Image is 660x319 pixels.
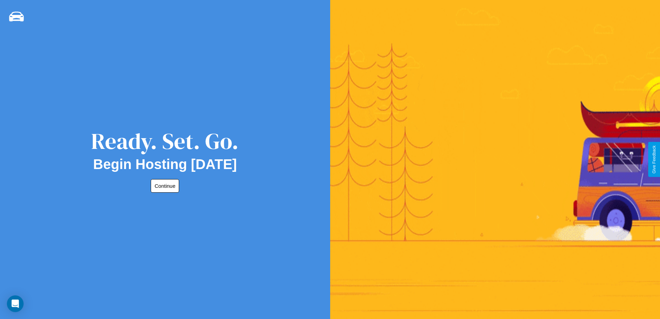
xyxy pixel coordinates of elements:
[652,145,657,174] div: Give Feedback
[151,179,179,193] button: Continue
[91,126,239,157] div: Ready. Set. Go.
[7,295,24,312] div: Open Intercom Messenger
[93,157,237,172] h2: Begin Hosting [DATE]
